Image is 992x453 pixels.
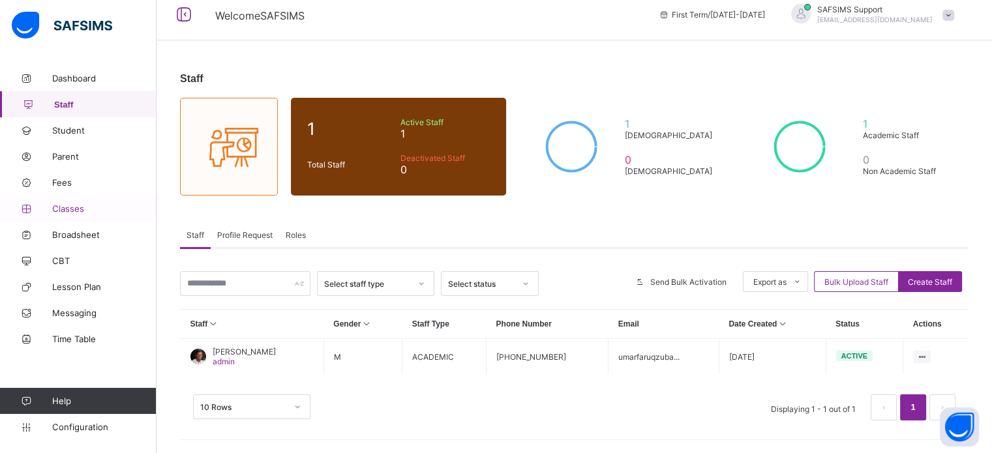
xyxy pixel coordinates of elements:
th: Phone Number [487,310,609,339]
img: safsims [12,12,112,39]
span: 1 [307,119,394,139]
span: Student [52,125,157,136]
span: Configuration [52,422,156,432]
td: [PHONE_NUMBER] [487,339,609,375]
span: Academic Staff [863,130,946,140]
span: Export as [753,277,787,287]
div: Total Staff [304,156,397,173]
span: Deactivated Staff [400,153,490,163]
li: Displaying 1 - 1 out of 1 [761,394,865,420]
span: Fees [52,177,157,188]
span: Non Academic Staff [863,166,946,176]
span: CBT [52,256,157,266]
td: M [323,339,402,375]
span: Profile Request [217,230,273,240]
span: Classes [52,203,157,214]
span: 1 [400,127,490,140]
span: 1 [625,117,718,130]
td: ACADEMIC [402,339,487,375]
div: Select status [448,279,515,289]
li: 上一页 [871,394,897,420]
i: Sort in Ascending Order [361,319,372,329]
span: 0 [625,153,718,166]
div: 10 Rows [200,402,286,412]
th: Gender [323,310,402,339]
span: [DEMOGRAPHIC_DATA] [625,130,718,140]
div: SAFSIMSSupport [778,4,961,25]
span: Parent [52,151,157,162]
span: Help [52,396,156,406]
span: [EMAIL_ADDRESS][DOMAIN_NAME] [817,16,933,23]
span: Staff [187,230,204,240]
span: admin [213,357,235,366]
span: Roles [286,230,306,240]
span: Messaging [52,308,157,318]
span: 0 [400,163,490,176]
td: [DATE] [719,339,826,375]
span: [DEMOGRAPHIC_DATA] [625,166,718,176]
i: Sort in Ascending Order [777,319,788,329]
span: Broadsheet [52,229,157,240]
a: 1 [907,399,919,416]
span: [PERSON_NAME] [213,347,276,357]
th: Staff [181,310,324,339]
span: session/term information [659,10,765,20]
div: Select staff type [324,279,410,289]
td: umarfaruqzuba... [609,339,719,375]
span: SAFSIMS Support [817,5,933,14]
i: Sort in Ascending Order [207,319,218,329]
span: Welcome SAFSIMS [215,9,305,22]
span: Bulk Upload Staff [824,277,888,287]
th: Actions [903,310,969,339]
span: Active Staff [400,117,490,127]
li: 下一页 [929,394,955,420]
button: Open asap [940,407,979,446]
span: Staff [54,100,157,110]
th: Email [609,310,719,339]
span: active [841,352,867,360]
th: Staff Type [402,310,487,339]
li: 1 [900,394,926,420]
span: Staff [180,73,203,84]
span: Lesson Plan [52,282,157,292]
span: 0 [863,153,946,166]
button: next page [929,394,955,420]
th: Date Created [719,310,826,339]
span: Time Table [52,334,157,344]
span: Dashboard [52,73,157,83]
th: Status [826,310,903,339]
span: 1 [863,117,946,130]
span: Create Staff [908,277,952,287]
span: Send Bulk Activation [650,277,727,287]
button: prev page [871,394,897,420]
